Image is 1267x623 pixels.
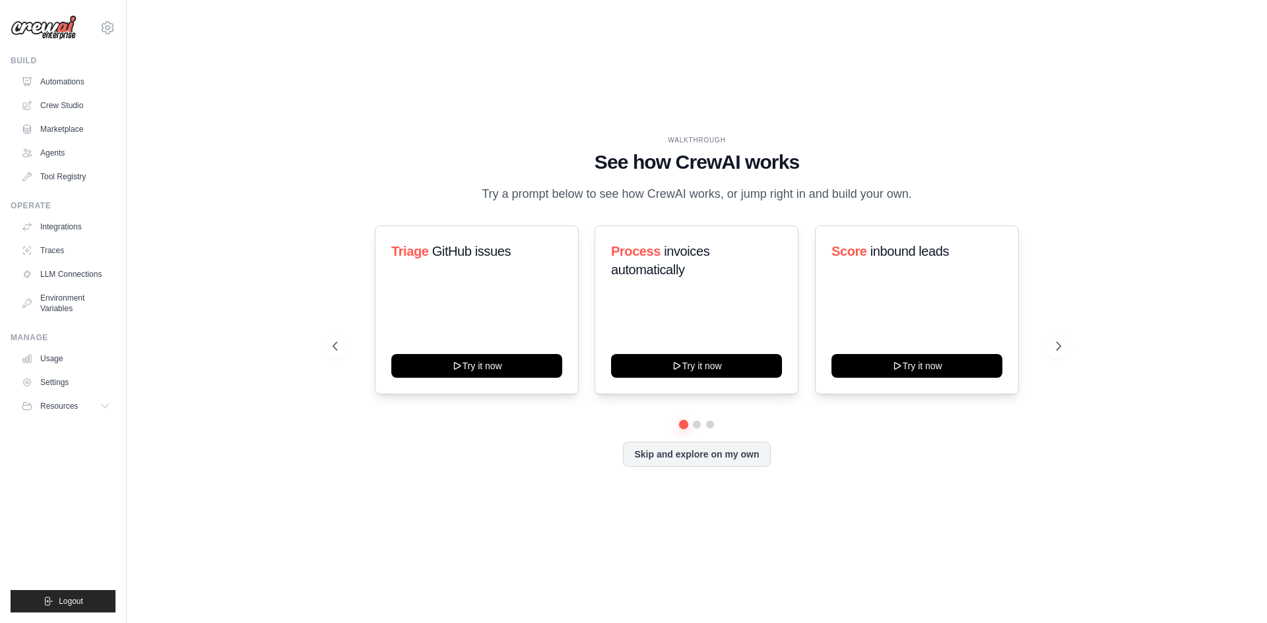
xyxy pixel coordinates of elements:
[11,15,77,40] img: Logo
[611,244,709,277] span: invoices automatically
[391,354,562,378] button: Try it now
[11,55,115,66] div: Build
[59,596,83,607] span: Logout
[611,354,782,378] button: Try it now
[611,244,661,258] span: Process
[16,216,115,237] a: Integrations
[16,119,115,140] a: Marketplace
[16,372,115,393] a: Settings
[11,200,115,211] div: Operate
[623,442,770,467] button: Skip and explore on my own
[432,244,511,258] span: GitHub issues
[40,401,78,411] span: Resources
[16,287,115,319] a: Environment Variables
[16,95,115,116] a: Crew Studio
[16,348,115,369] a: Usage
[11,590,115,612] button: Logout
[391,244,429,258] span: Triage
[831,244,867,258] span: Score
[333,135,1061,145] div: WALKTHROUGH
[16,166,115,187] a: Tool Registry
[16,264,115,285] a: LLM Connections
[831,354,1002,378] button: Try it now
[870,244,948,258] span: inbound leads
[16,240,115,261] a: Traces
[16,142,115,163] a: Agents
[16,71,115,92] a: Automations
[333,150,1061,174] h1: See how CrewAI works
[16,396,115,417] button: Resources
[475,185,919,204] p: Try a prompt below to see how CrewAI works, or jump right in and build your own.
[11,332,115,343] div: Manage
